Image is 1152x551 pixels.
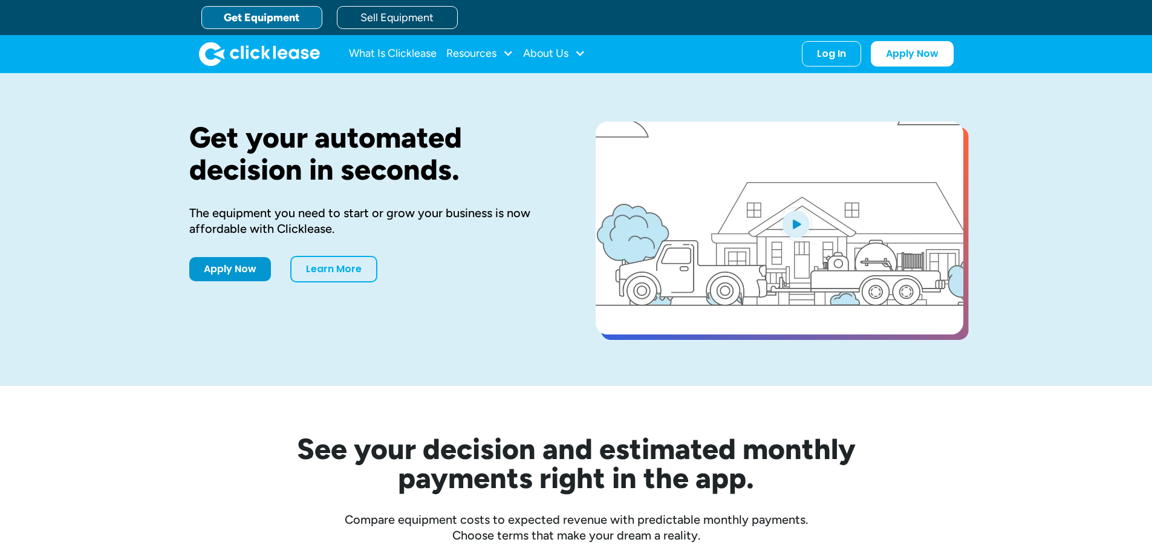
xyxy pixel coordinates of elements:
div: Log In [817,48,846,60]
h1: Get your automated decision in seconds. [189,122,557,186]
div: About Us [523,42,585,66]
a: Apply Now [871,41,954,67]
a: Apply Now [189,257,271,281]
a: Get Equipment [201,6,322,29]
img: Clicklease logo [199,42,320,66]
h2: See your decision and estimated monthly payments right in the app. [238,434,915,492]
a: Learn More [290,256,377,282]
a: home [199,42,320,66]
div: Compare equipment costs to expected revenue with predictable monthly payments. Choose terms that ... [189,512,963,543]
div: Resources [446,42,513,66]
div: The equipment you need to start or grow your business is now affordable with Clicklease. [189,205,557,236]
a: What Is Clicklease [349,42,437,66]
a: open lightbox [596,122,963,334]
img: Blue play button logo on a light blue circular background [779,207,812,241]
a: Sell Equipment [337,6,458,29]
